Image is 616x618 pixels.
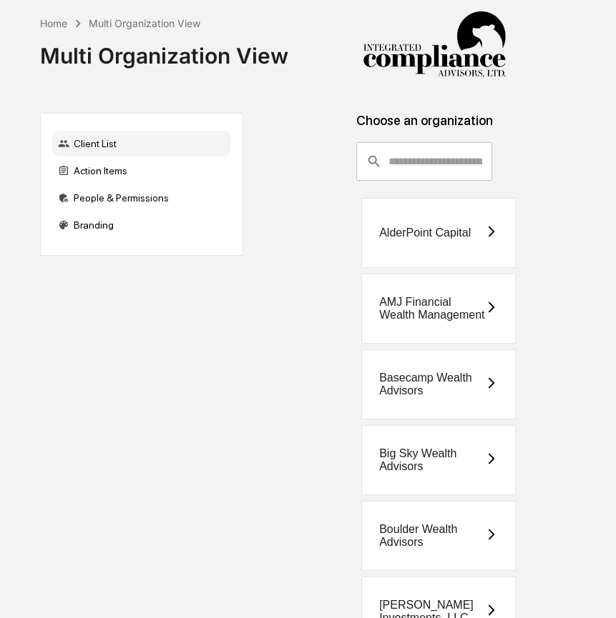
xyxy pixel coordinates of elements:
div: Action Items [52,158,231,184]
div: Client List [52,131,231,156]
div: consultant-dashboard__filter-organizations-search-bar [356,142,492,181]
div: Boulder Wealth Advisors [379,523,485,549]
div: People & Permissions [52,185,231,211]
div: AMJ Financial Wealth Management [379,296,485,322]
div: Basecamp Wealth Advisors [379,372,485,397]
div: Multi Organization View [40,31,288,69]
div: Choose an organization [255,113,595,142]
img: Integrated Compliance Advisors [363,11,506,79]
div: Big Sky Wealth Advisors [379,447,485,473]
div: AlderPoint Capital [379,226,471,239]
div: Multi Organization View [89,17,200,29]
div: Home [40,17,67,29]
div: Branding [52,212,231,238]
